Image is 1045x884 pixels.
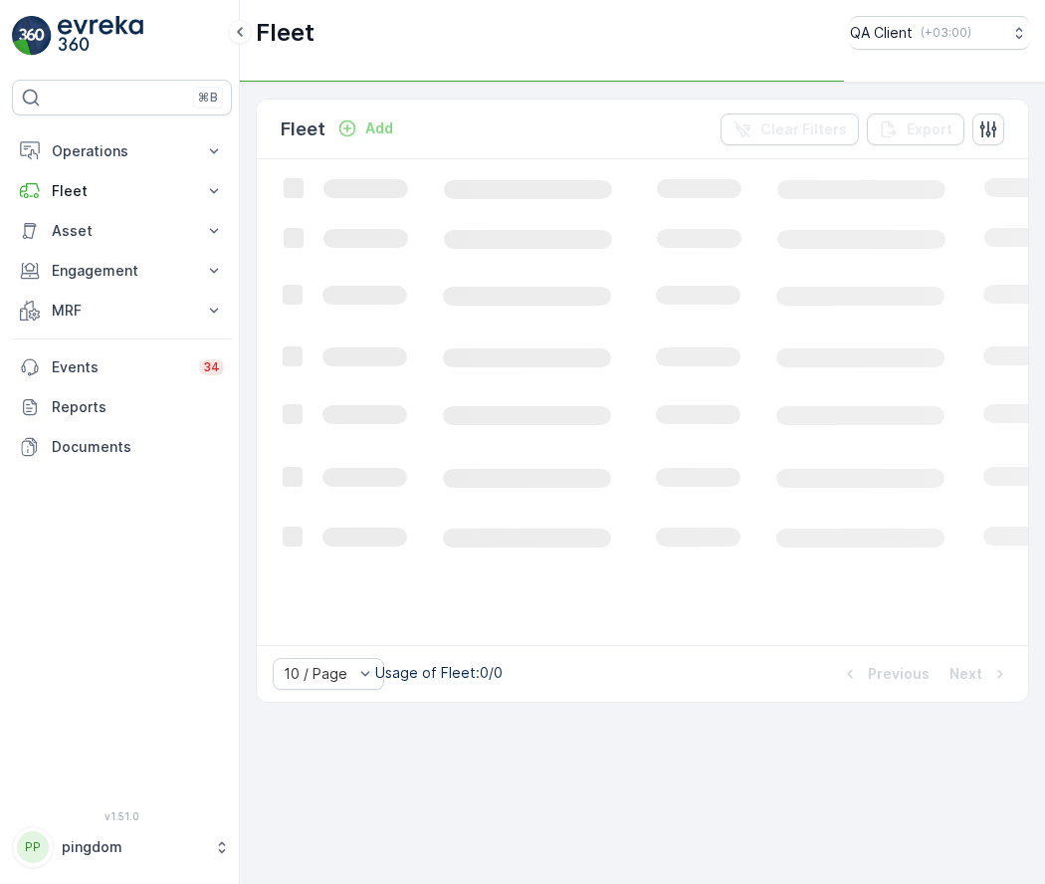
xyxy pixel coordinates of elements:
[850,23,913,43] p: QA Client
[52,397,224,417] p: Reports
[12,291,232,331] button: MRF
[52,357,187,377] p: Events
[867,113,964,145] button: Export
[62,837,204,857] p: pingdom
[256,17,314,49] p: Fleet
[12,16,52,56] img: logo
[17,831,49,863] div: PP
[203,359,220,375] p: 34
[850,16,1029,50] button: QA Client(+03:00)
[947,662,1012,686] button: Next
[198,90,218,106] p: ⌘B
[52,181,192,201] p: Fleet
[52,141,192,161] p: Operations
[329,116,401,140] button: Add
[838,662,932,686] button: Previous
[921,25,971,41] p: ( +03:00 )
[281,115,325,143] p: Fleet
[12,171,232,211] button: Fleet
[907,119,952,139] p: Export
[760,119,847,139] p: Clear Filters
[12,810,232,822] span: v 1.51.0
[52,437,224,457] p: Documents
[12,427,232,467] a: Documents
[52,221,192,241] p: Asset
[12,131,232,171] button: Operations
[52,261,192,281] p: Engagement
[12,211,232,251] button: Asset
[12,387,232,427] a: Reports
[12,251,232,291] button: Engagement
[365,118,393,138] p: Add
[375,663,503,683] p: Usage of Fleet : 0/0
[868,664,930,684] p: Previous
[58,16,143,56] img: logo_light-DOdMpM7g.png
[12,826,232,868] button: PPpingdom
[12,347,232,387] a: Events34
[721,113,859,145] button: Clear Filters
[949,664,982,684] p: Next
[52,301,192,321] p: MRF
